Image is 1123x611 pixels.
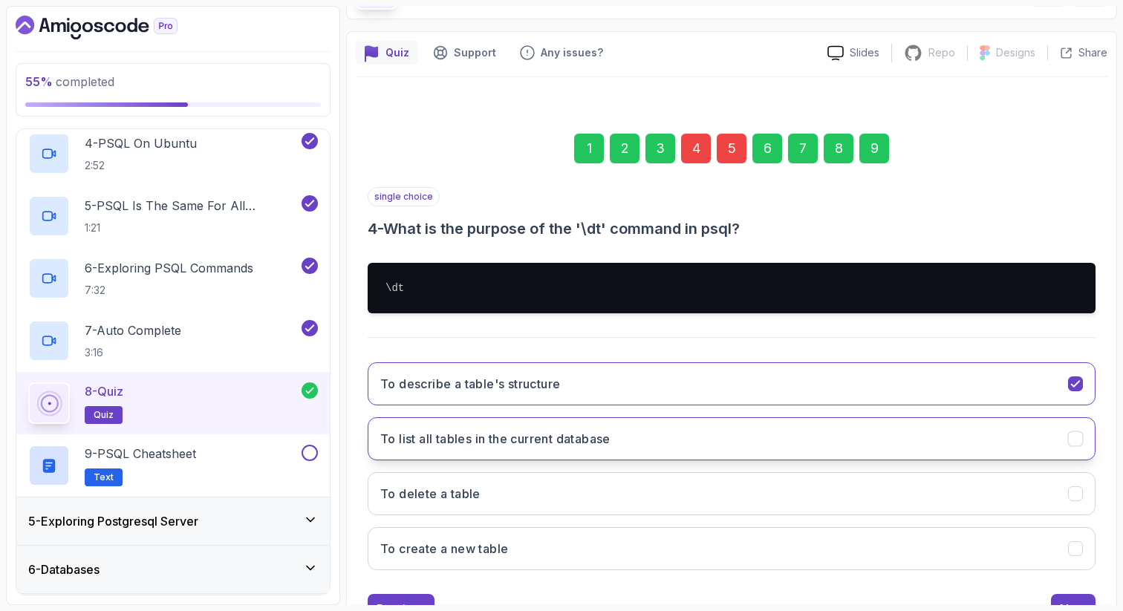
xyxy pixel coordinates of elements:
[85,220,299,235] p: 1:21
[28,320,318,362] button: 7-Auto Complete3:16
[16,497,330,545] button: 5-Exploring Postgresql Server
[385,45,409,60] p: Quiz
[85,197,299,215] p: 5 - PSQL Is The Same For All Operating Systems
[1078,45,1107,60] p: Share
[380,540,508,558] h3: To create a new table
[368,472,1096,515] button: To delete a table
[717,134,746,163] div: 5
[85,283,253,298] p: 7:32
[380,430,611,448] h3: To list all tables in the current database
[368,417,1096,460] button: To list all tables in the current database
[574,134,604,163] div: 1
[28,445,318,486] button: 9-PSQL CheatsheetText
[788,134,818,163] div: 7
[368,362,1096,405] button: To describe a table's structure
[85,259,253,277] p: 6 - Exploring PSQL Commands
[380,485,481,503] h3: To delete a table
[85,321,181,339] p: 7 - Auto Complete
[424,41,505,65] button: Support button
[85,158,197,173] p: 2:52
[28,512,198,530] h3: 5 - Exploring Postgresql Server
[28,195,318,237] button: 5-PSQL Is The Same For All Operating Systems1:21
[368,527,1096,570] button: To create a new table
[94,471,114,483] span: Text
[511,41,612,65] button: Feedback button
[28,258,318,299] button: 6-Exploring PSQL Commands7:32
[850,45,879,60] p: Slides
[1047,45,1107,60] button: Share
[752,134,782,163] div: 6
[25,74,114,89] span: completed
[85,445,196,463] p: 9 - PSQL Cheatsheet
[28,382,318,424] button: 8-Quizquiz
[28,133,318,174] button: 4-PSQL On Ubuntu2:52
[85,345,181,360] p: 3:16
[996,45,1035,60] p: Designs
[16,546,330,593] button: 6-Databases
[380,375,560,393] h3: To describe a table's structure
[368,187,440,206] p: single choice
[368,218,1096,239] h3: 4 - What is the purpose of the '\dt' command in psql?
[816,45,891,61] a: Slides
[85,134,197,152] p: 4 - PSQL On Ubuntu
[824,134,853,163] div: 8
[681,134,711,163] div: 4
[859,134,889,163] div: 9
[28,561,100,578] h3: 6 - Databases
[928,45,955,60] p: Repo
[25,74,53,89] span: 55 %
[368,263,1096,313] pre: \dt
[94,409,114,421] span: quiz
[85,382,123,400] p: 8 - Quiz
[454,45,496,60] p: Support
[645,134,675,163] div: 3
[16,16,212,39] a: Dashboard
[541,45,603,60] p: Any issues?
[356,41,418,65] button: quiz button
[610,134,639,163] div: 2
